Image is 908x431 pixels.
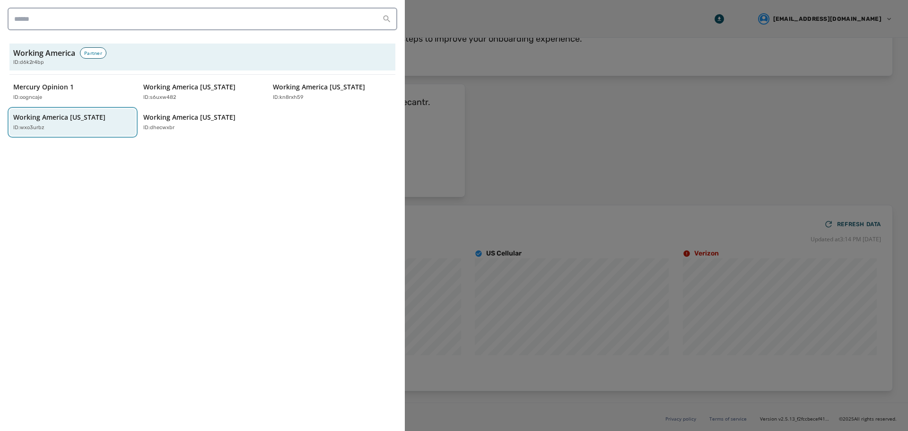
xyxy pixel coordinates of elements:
p: ID: oogncaje [13,94,42,102]
div: Partner [80,47,106,59]
p: Mercury Opinion 1 [13,82,74,92]
button: Working America [US_STATE]ID:kn8rxh59 [269,79,395,106]
button: Working America [US_STATE]ID:wxo3urbz [9,109,136,136]
button: Working America [US_STATE]ID:dhecwxbr [140,109,266,136]
p: Working America [US_STATE] [143,113,236,122]
p: ID: s6uxw482 [143,94,176,102]
h3: Working America [13,47,75,59]
p: Working America [US_STATE] [273,82,365,92]
span: ID: d6k2r4bp [13,59,44,67]
button: Working AmericaPartnerID:d6k2r4bp [9,44,395,70]
button: Working America [US_STATE]ID:s6uxw482 [140,79,266,106]
button: Mercury Opinion 1ID:oogncaje [9,79,136,106]
p: ID: dhecwxbr [143,124,175,132]
p: Working America [US_STATE] [143,82,236,92]
p: Working America [US_STATE] [13,113,105,122]
p: ID: wxo3urbz [13,124,44,132]
p: ID: kn8rxh59 [273,94,304,102]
